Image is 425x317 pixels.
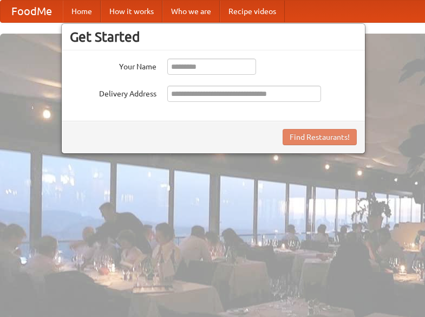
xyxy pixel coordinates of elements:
[283,129,357,145] button: Find Restaurants!
[101,1,162,22] a: How it works
[70,29,357,45] h3: Get Started
[1,1,63,22] a: FoodMe
[70,59,156,72] label: Your Name
[162,1,220,22] a: Who we are
[70,86,156,99] label: Delivery Address
[220,1,285,22] a: Recipe videos
[63,1,101,22] a: Home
